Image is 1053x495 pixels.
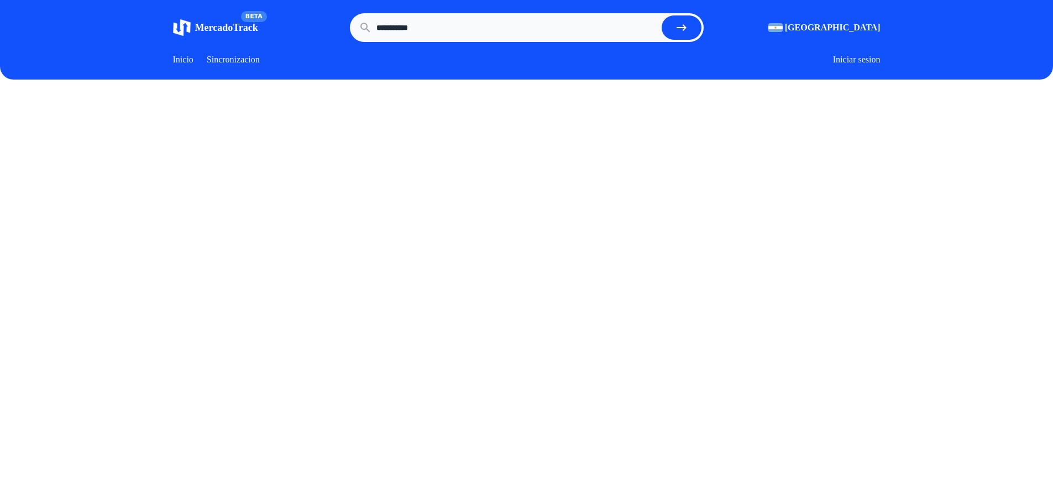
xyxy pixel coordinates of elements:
a: Inicio [173,53,196,66]
span: MercadoTrack [195,22,270,34]
button: Iniciar sesion [826,53,881,66]
span: BETA [252,11,278,22]
img: MercadoTrack [173,19,191,36]
a: Sincronizacion [209,53,273,66]
span: [GEOGRAPHIC_DATA] [781,21,881,34]
button: [GEOGRAPHIC_DATA] [764,21,881,34]
a: MercadoTrackBETA [173,19,270,36]
img: Argentina [764,23,779,32]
